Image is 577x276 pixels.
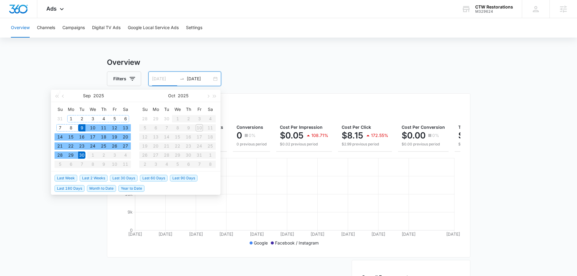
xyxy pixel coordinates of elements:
[56,115,64,122] div: 31
[111,142,118,150] div: 26
[46,5,57,12] span: Ads
[37,18,55,38] button: Channels
[98,123,109,132] td: 2025-09-11
[65,141,76,151] td: 2025-09-22
[76,105,87,114] th: Tu
[76,151,87,160] td: 2025-09-30
[342,141,388,147] p: $2.99 previous period
[280,231,294,237] tspan: [DATE]
[475,9,513,14] div: account id
[65,114,76,123] td: 2025-09-01
[11,18,30,38] button: Overview
[178,90,188,102] button: 2025
[120,132,131,141] td: 2025-09-20
[432,133,439,138] p: 0%
[56,133,64,141] div: 14
[371,133,388,138] p: 172.55%
[280,141,328,147] p: $0.02 previous period
[76,132,87,141] td: 2025-09-16
[87,132,98,141] td: 2025-09-17
[89,133,96,141] div: 17
[237,141,267,147] p: 0 previous period
[78,151,85,159] div: 30
[76,114,87,123] td: 2025-09-02
[56,142,64,150] div: 21
[161,114,172,123] td: 2025-09-30
[87,185,116,192] span: Month to Date
[446,231,460,237] tspan: [DATE]
[152,75,177,82] input: Start date
[140,175,167,181] span: Last 60 Days
[100,133,107,141] div: 18
[187,75,212,82] input: End date
[139,114,150,123] td: 2025-09-28
[80,175,108,181] span: Last 2 Weeks
[458,125,483,130] span: Total Spend
[55,105,65,114] th: Su
[78,115,85,122] div: 2
[194,105,205,114] th: Fr
[122,115,129,122] div: 6
[65,132,76,141] td: 2025-09-15
[458,131,499,140] p: $3,414.20
[76,141,87,151] td: 2025-09-23
[111,115,118,122] div: 5
[254,240,268,246] p: Google
[402,231,416,237] tspan: [DATE]
[55,151,65,160] td: 2025-09-28
[141,115,148,122] div: 28
[55,141,65,151] td: 2025-09-21
[67,142,75,150] div: 22
[65,123,76,132] td: 2025-09-08
[120,141,131,151] td: 2025-09-27
[67,133,75,141] div: 15
[67,115,75,122] div: 1
[163,115,170,122] div: 30
[87,123,98,132] td: 2025-09-10
[180,76,184,81] span: to
[67,151,75,159] div: 29
[76,123,87,132] td: 2025-09-09
[189,231,203,237] tspan: [DATE]
[107,57,470,68] h3: Overview
[120,114,131,123] td: 2025-09-06
[130,228,133,233] tspan: 0
[98,132,109,141] td: 2025-09-18
[109,141,120,151] td: 2025-09-26
[65,151,76,160] td: 2025-09-29
[87,114,98,123] td: 2025-09-03
[89,115,96,122] div: 3
[55,132,65,141] td: 2025-09-14
[78,124,85,131] div: 9
[275,240,319,246] p: Facebook / Instagram
[237,131,242,140] p: 0
[78,133,85,141] div: 16
[341,231,355,237] tspan: [DATE]
[249,133,256,138] p: 0%
[100,142,107,150] div: 25
[122,133,129,141] div: 20
[170,175,197,181] span: Last 90 Days
[158,231,172,237] tspan: [DATE]
[92,18,121,38] button: Digital TV Ads
[152,115,159,122] div: 29
[89,142,96,150] div: 24
[280,131,303,140] p: $0.05
[89,124,96,131] div: 10
[107,71,141,86] button: Filters
[139,105,150,114] th: Su
[98,114,109,123] td: 2025-09-04
[128,209,133,214] tspan: 9k
[402,141,445,147] p: $0.00 previous period
[183,105,194,114] th: Th
[111,124,118,131] div: 12
[100,124,107,131] div: 11
[111,133,118,141] div: 19
[402,131,426,140] p: $0.00
[342,125,371,130] span: Cost Per Click
[150,114,161,123] td: 2025-09-29
[87,105,98,114] th: We
[100,115,107,122] div: 4
[122,124,129,131] div: 13
[62,18,85,38] button: Campaigns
